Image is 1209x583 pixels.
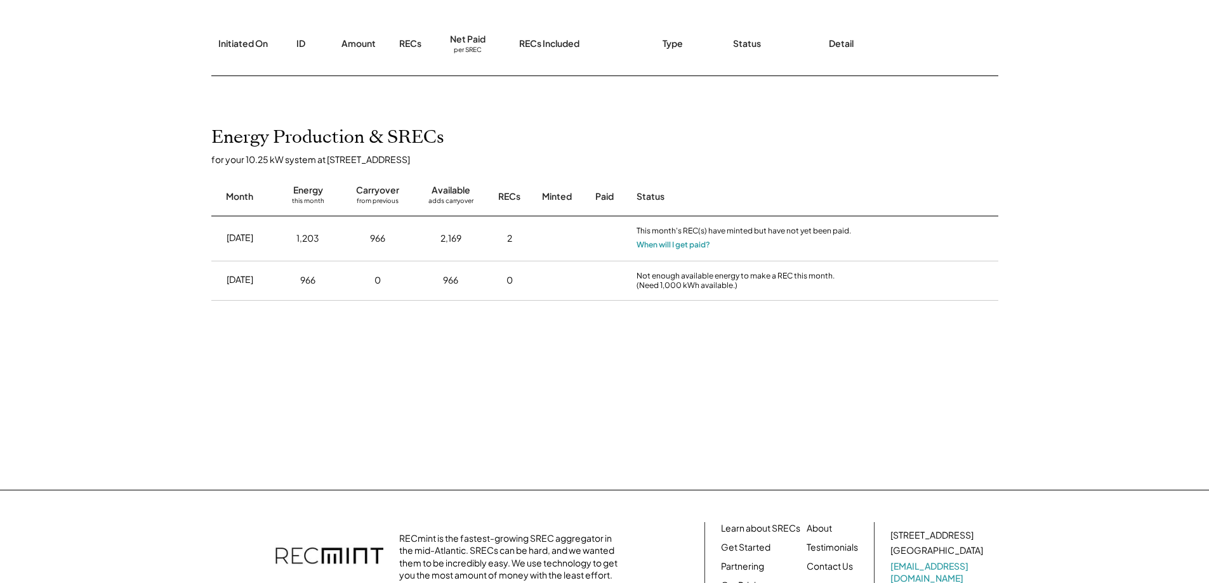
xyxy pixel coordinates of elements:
div: adds carryover [428,197,473,209]
div: Carryover [356,184,399,197]
button: Payment approved, but not yet initiated. [595,229,614,248]
a: Contact Us [807,560,853,573]
div: Detail [829,37,854,50]
div: from previous [357,197,399,209]
div: 1,203 [296,232,319,245]
div: Status [733,37,761,50]
a: Testimonials [807,541,858,554]
div: per SREC [454,46,482,55]
div: for your 10.25 kW system at [STREET_ADDRESS] [211,154,1011,165]
a: Get Started [721,541,770,554]
div: Type [663,37,683,50]
div: RECmint is the fastest-growing SREC aggregator in the mid-Atlantic. SRECs can be hard, and we wan... [399,532,624,582]
div: Paid [595,190,614,203]
div: Status [637,190,852,203]
div: 966 [443,274,458,287]
div: this month [292,197,324,209]
div: 2 [507,232,512,245]
div: RECs [399,37,421,50]
div: Month [226,190,253,203]
div: [STREET_ADDRESS] [890,529,974,542]
div: Not enough available energy to make a REC this month. (Need 1,000 kWh available.) [637,271,852,291]
div: Amount [341,37,376,50]
h2: Energy Production & SRECs [211,127,444,148]
div: Available [432,184,470,197]
div: Initiated On [218,37,268,50]
div: [DATE] [227,273,253,286]
a: Learn about SRECs [721,522,800,535]
a: Partnering [721,560,764,573]
div: 966 [370,232,385,245]
div: Minted [542,190,572,203]
div: This month's REC(s) have minted but have not yet been paid. [637,226,852,239]
div: 0 [506,274,513,287]
div: Energy [293,184,323,197]
button: When will I get paid? [637,239,710,251]
div: 2,169 [440,232,461,245]
a: About [807,522,832,535]
div: 966 [300,274,315,287]
div: 0 [374,274,381,287]
div: ID [296,37,305,50]
div: Net Paid [450,33,486,46]
div: RECs Included [519,37,579,50]
img: recmint-logotype%403x.png [275,535,383,579]
div: [DATE] [227,232,253,244]
div: [GEOGRAPHIC_DATA] [890,544,983,557]
div: RECs [498,190,520,203]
